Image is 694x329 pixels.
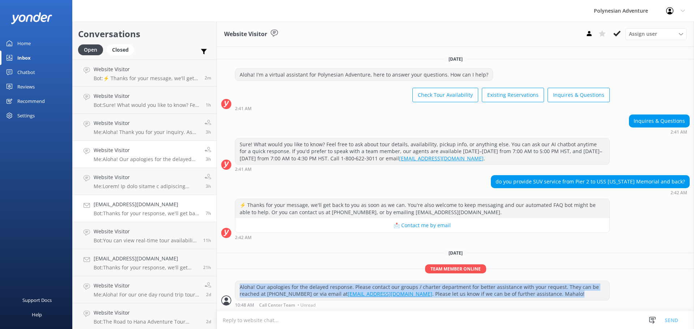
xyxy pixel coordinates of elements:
span: Aug 31 2025 09:12am (UTC -10:00) Pacific/Honolulu [206,319,211,325]
p: Bot: Thanks for your response, we'll get back to you as soon as we can during opening hours. [94,210,200,217]
div: Sep 01 2025 02:41am (UTC -10:00) Pacific/Honolulu [629,129,690,134]
button: Existing Reservations [482,88,544,102]
h4: Website Visitor [94,146,199,154]
div: Sep 02 2025 10:48am (UTC -10:00) Pacific/Honolulu [235,302,610,307]
a: Closed [107,46,138,53]
h3: Website Visitor [224,30,267,39]
div: Assign User [625,28,687,40]
a: [EMAIL_ADDRESS][DOMAIN_NAME] [399,155,484,162]
div: Sep 01 2025 02:41am (UTC -10:00) Pacific/Honolulu [235,166,610,172]
div: Open [78,44,103,55]
div: Inbox [17,51,31,65]
a: Website VisitorMe:Lorem! Ip dolo sitame c adipiscing elitseddoe, Temporinci Utlaboree dolo magnaa... [73,168,217,195]
button: Check Tour Availability [412,88,478,102]
h4: [EMAIL_ADDRESS][DOMAIN_NAME] [94,200,200,208]
button: 📩 Contact me by email [235,218,609,233]
a: Website VisitorMe:Aloha! For our one day round trip tours, the trip protection is 20% of the tota... [73,276,217,303]
p: Bot: ⚡ Thanks for your message, we'll get back to you as soon as we can. You're also welcome to k... [94,75,199,82]
h4: Website Visitor [94,65,199,73]
div: Closed [107,44,134,55]
span: • Unread [297,303,316,307]
div: Support Docs [22,293,52,307]
div: Inquires & Questions [629,115,689,127]
strong: 2:41 AM [235,107,252,111]
h4: Website Visitor [94,309,201,317]
div: Help [32,307,42,322]
span: Sep 02 2025 01:15pm (UTC -10:00) Pacific/Honolulu [206,102,211,108]
a: Website VisitorBot:Sure! What would you like to know? Feel free to ask about tour details, availa... [73,87,217,114]
div: Sep 01 2025 02:41am (UTC -10:00) Pacific/Honolulu [235,106,610,111]
a: [EMAIL_ADDRESS][DOMAIN_NAME] [348,290,432,297]
a: Open [78,46,107,53]
span: [DATE] [444,250,467,256]
div: do you provide SUV service from Pier 2 to USS [US_STATE] Memorial and back? [491,176,689,188]
span: Aug 31 2025 12:48pm (UTC -10:00) Pacific/Honolulu [206,291,211,298]
strong: 2:42 AM [671,191,687,195]
div: Settings [17,108,35,123]
h4: [EMAIL_ADDRESS][DOMAIN_NAME] [94,255,198,263]
a: Website VisitorMe:Aloha! Thank you for your inquiry. As this tour is done on a larger motor coach... [73,114,217,141]
p: Bot: Sure! What would you like to know? Feel free to ask about tour details, availability, pickup... [94,102,200,108]
p: Bot: You can view real-time tour availability and book your Polynesian Adventure online at [URL][... [94,237,198,244]
span: [DATE] [444,56,467,62]
span: Sep 02 2025 10:51am (UTC -10:00) Pacific/Honolulu [206,129,211,135]
p: Me: Aloha! Thank you for your inquiry. As this tour is done on a larger motor coach, there could ... [94,129,199,135]
p: Bot: Thanks for your response, we'll get back to you as soon as we can during opening hours. [94,264,198,271]
img: yonder-white-logo.png [11,12,52,24]
div: Recommend [17,94,45,108]
p: Me: Lorem! Ip dolo sitame c adipiscing elitseddoe, Temporinci Utlaboree dolo magnaal e 59-admini ... [94,183,199,190]
button: Inquires & Questions [548,88,610,102]
h4: Website Visitor [94,92,200,100]
h4: Website Visitor [94,228,198,235]
span: Sep 02 2025 10:45am (UTC -10:00) Pacific/Honolulu [206,183,211,189]
strong: 2:41 AM [671,130,687,134]
span: Sep 01 2025 05:10pm (UTC -10:00) Pacific/Honolulu [203,264,211,270]
p: Bot: The Road to Hana Adventure Tour includes scenic stops, waterfalls, and coastal wonders, but ... [94,319,201,325]
div: ⚡ Thanks for your message, we'll get back to you as soon as we can. You're also welcome to keep m... [235,199,609,218]
div: Home [17,36,31,51]
div: Aloha! Our apologies for the delayed response. Please contact our groups / charter department for... [235,281,609,300]
span: Sep 02 2025 02:28pm (UTC -10:00) Pacific/Honolulu [205,75,211,81]
div: Sep 01 2025 02:42am (UTC -10:00) Pacific/Honolulu [491,190,690,195]
a: Website VisitorMe:Aloha! Our apologies for the delayed response. Please contact our groups / char... [73,141,217,168]
div: Sep 01 2025 02:42am (UTC -10:00) Pacific/Honolulu [235,235,610,240]
a: [EMAIL_ADDRESS][DOMAIN_NAME]Bot:Thanks for your response, we'll get back to you as soon as we can... [73,195,217,222]
strong: 2:41 AM [235,167,252,172]
a: Website VisitorBot:You can view real-time tour availability and book your Polynesian Adventure on... [73,222,217,249]
a: Website VisitorBot:⚡ Thanks for your message, we'll get back to you as soon as we can. You're als... [73,60,217,87]
h4: Website Visitor [94,119,199,127]
div: Aloha! I'm a virtual assistant for Polynesian Adventure, here to answer your questions. How can I... [235,69,493,81]
strong: 2:42 AM [235,235,252,240]
div: Reviews [17,79,35,94]
span: Team member online [425,264,486,273]
div: Sure! What would you like to know? Feel free to ask about tour details, availability, pickup info... [235,138,609,165]
span: Sep 02 2025 02:48am (UTC -10:00) Pacific/Honolulu [203,237,211,243]
span: Assign user [629,30,657,38]
p: Me: Aloha! Our apologies for the delayed response. Please contact our groups / charter department... [94,156,199,163]
div: Chatbot [17,65,35,79]
h2: Conversations [78,27,211,41]
a: [EMAIL_ADDRESS][DOMAIN_NAME]Bot:Thanks for your response, we'll get back to you as soon as we can... [73,249,217,276]
strong: 10:48 AM [235,303,254,307]
span: Call Center Team [259,303,295,307]
span: Sep 02 2025 07:20am (UTC -10:00) Pacific/Honolulu [206,210,211,216]
p: Me: Aloha! For our one day round trip tours, the trip protection is 20% of the total cost of the ... [94,291,199,298]
span: Sep 02 2025 10:48am (UTC -10:00) Pacific/Honolulu [206,156,211,162]
h4: Website Visitor [94,173,199,181]
h4: Website Visitor [94,282,199,290]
